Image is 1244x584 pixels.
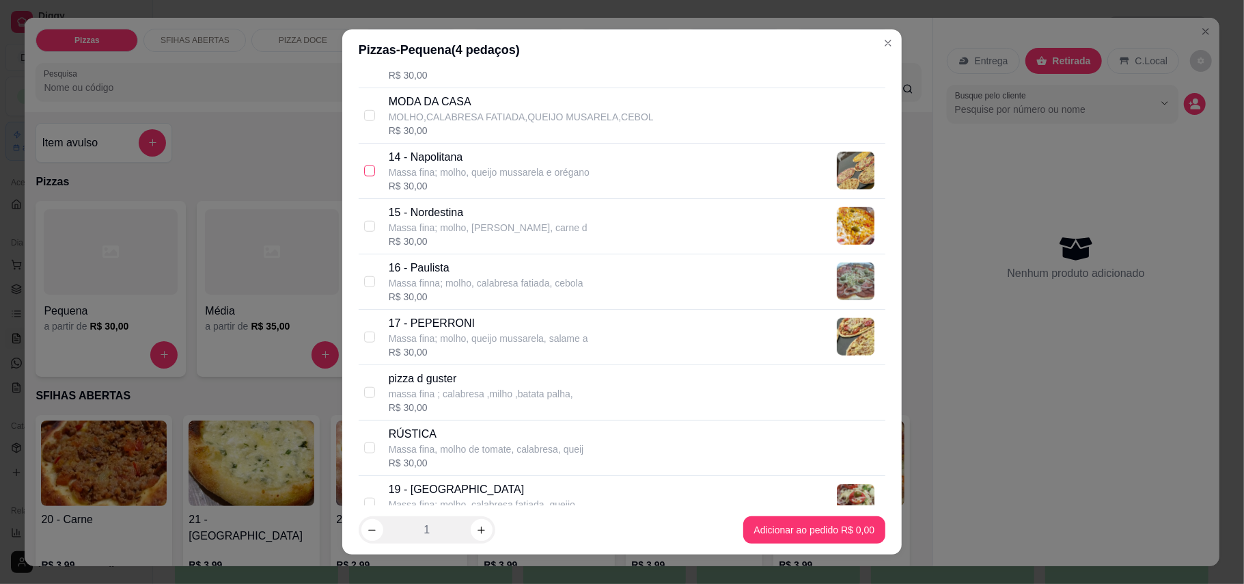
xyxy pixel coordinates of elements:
[837,152,874,189] img: product-image
[389,68,591,82] div: R$ 30,00
[471,519,493,541] button: increase-product-quantity
[837,318,874,356] img: product-image
[389,260,583,276] p: 16 - Paulista
[837,263,874,300] img: product-image
[389,110,654,124] p: MOLHO,CALABRESA FATIADA,QUEIJO MUSARELA,CEBOL
[389,481,575,498] p: 19 - [GEOGRAPHIC_DATA]
[389,290,583,304] div: R$ 30,00
[389,149,590,165] p: 14 - Napolitana
[877,32,899,54] button: Close
[837,484,874,522] img: product-image
[389,235,588,248] div: R$ 30,00
[743,516,886,544] button: Adicionar ao pedido R$ 0,00
[389,221,588,235] p: Massa fina; molho, [PERSON_NAME], carne d
[359,40,885,59] div: Pizzas - Pequena ( 4 pedaços)
[389,179,590,193] div: R$ 30,00
[389,401,573,414] div: R$ 30,00
[389,165,590,179] p: Massa fina; molho, queijo mussarela e orégano
[424,522,430,538] p: 1
[389,94,654,110] p: MODA DA CASA
[389,332,588,345] p: Massa fina; molho, queijo mussarela, salame a
[389,426,584,442] p: RÚSTICA
[389,204,588,221] p: 15 - Nordestina
[837,207,874,245] img: product-image
[389,276,583,290] p: Massa finna; molho, calabresa fatiada, cebola
[389,387,573,401] p: massa fina ; calabresa ,milho ,batata palha,
[361,519,383,541] button: decrease-product-quantity
[389,315,588,332] p: 17 - PEPERRONI
[389,345,588,359] div: R$ 30,00
[389,124,654,137] div: R$ 30,00
[389,498,575,512] p: Massa fina; molho, calabresa fatiada, queijo
[389,442,584,456] p: Massa fina, molho de tomate, calabresa, queij
[389,456,584,470] div: R$ 30,00
[389,371,573,387] p: pizza d guster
